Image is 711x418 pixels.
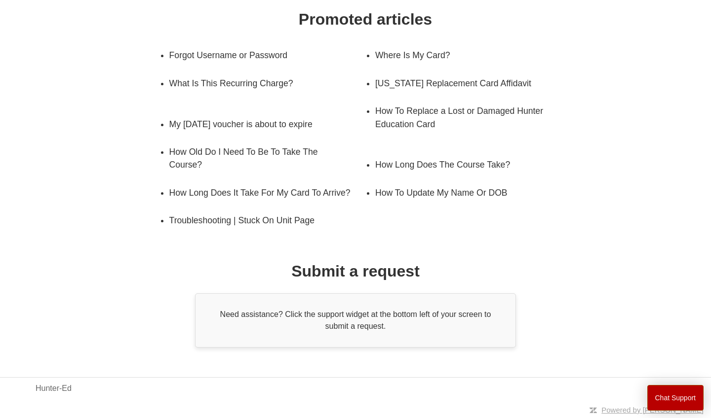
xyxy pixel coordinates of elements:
[375,151,556,178] a: How Long Does The Course Take?
[169,138,351,179] a: How Old Do I Need To Be To Take The Course?
[169,41,351,69] a: Forgot Username or Password
[375,41,556,69] a: Where Is My Card?
[169,110,351,138] a: My [DATE] voucher is about to expire
[36,383,72,394] a: Hunter-Ed
[169,207,351,234] a: Troubleshooting | Stuck On Unit Page
[169,70,365,97] a: What Is This Recurring Charge?
[195,293,516,348] div: Need assistance? Click the support widget at the bottom left of your screen to submit a request.
[375,70,556,97] a: [US_STATE] Replacement Card Affidavit
[299,7,432,31] h1: Promoted articles
[375,97,571,138] a: How To Replace a Lost or Damaged Hunter Education Card
[647,385,704,411] button: Chat Support
[601,406,704,414] a: Powered by [PERSON_NAME]
[375,179,556,207] a: How To Update My Name Or DOB
[291,259,420,283] h1: Submit a request
[169,179,365,207] a: How Long Does It Take For My Card To Arrive?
